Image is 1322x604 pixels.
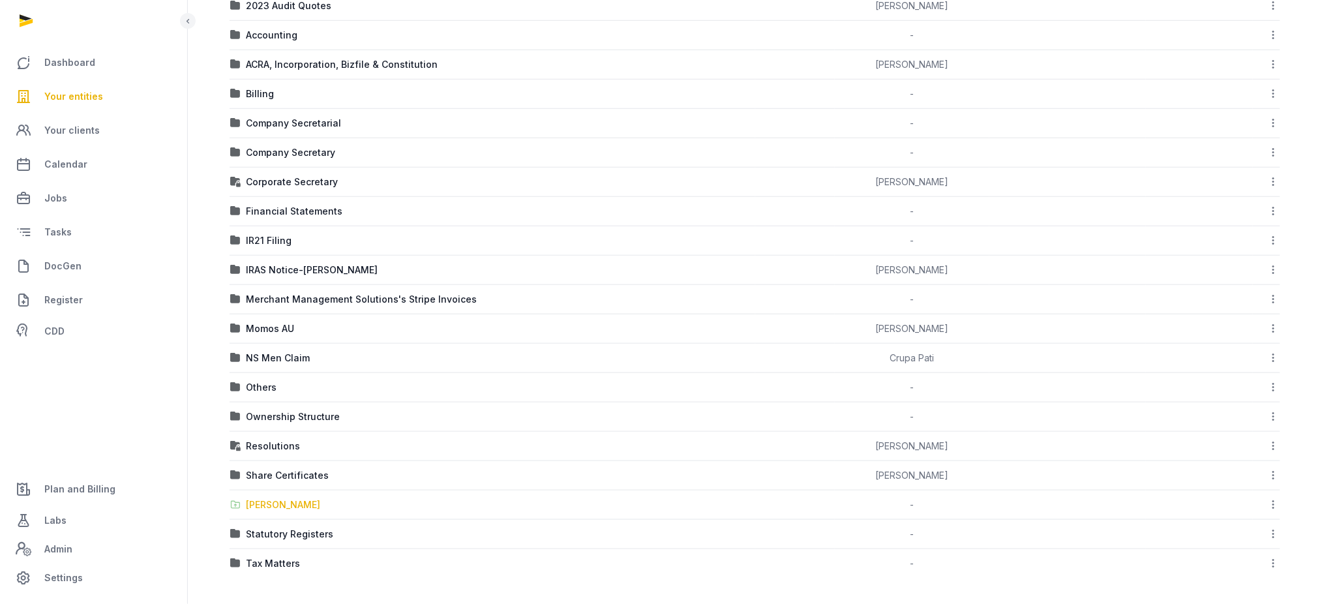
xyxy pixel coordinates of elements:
td: - [835,138,989,168]
div: IR21 Filing [246,234,292,247]
span: Calendar [44,157,87,172]
img: folder.svg [230,30,241,40]
img: folder-locked-icon.svg [230,441,241,451]
img: folder.svg [230,265,241,275]
td: [PERSON_NAME] [835,256,989,285]
td: [PERSON_NAME] [835,432,989,461]
div: Company Secretarial [246,117,341,130]
span: Dashboard [44,55,95,70]
img: folder.svg [230,147,241,158]
div: NS Men Claim [246,352,310,365]
td: - [835,491,989,520]
img: folder.svg [230,353,241,363]
a: Dashboard [10,47,177,78]
td: - [835,402,989,432]
a: Register [10,284,177,316]
div: Tax Matters [246,557,300,570]
img: folder.svg [230,206,241,217]
img: folder-locked-icon.svg [230,177,241,187]
span: Settings [44,570,83,586]
span: Plan and Billing [44,481,115,497]
a: DocGen [10,250,177,282]
span: Labs [44,513,67,528]
img: folder.svg [230,118,241,128]
img: folder.svg [230,294,241,305]
a: Labs [10,505,177,536]
span: Register [44,292,83,308]
a: CDD [10,318,177,344]
span: DocGen [44,258,82,274]
img: folder.svg [230,324,241,334]
div: Resolutions [246,440,300,453]
img: folder.svg [230,529,241,539]
div: Statutory Registers [246,528,333,541]
span: Tasks [44,224,72,240]
td: - [835,520,989,549]
td: - [835,21,989,50]
div: Corporate Secretary [246,175,338,189]
a: Plan and Billing [10,474,177,505]
a: Settings [10,562,177,594]
td: Crupa Pati [835,344,989,373]
img: folder.svg [230,412,241,422]
img: folder.svg [230,382,241,393]
div: Billing [246,87,274,100]
span: Your entities [44,89,103,104]
td: [PERSON_NAME] [835,168,989,197]
div: Merchant Management Solutions's Stripe Invoices [246,293,477,306]
td: - [835,373,989,402]
div: Momos AU [246,322,294,335]
td: - [835,226,989,256]
a: Admin [10,536,177,562]
div: [PERSON_NAME] [246,498,320,511]
td: - [835,549,989,579]
div: ACRA, Incorporation, Bizfile & Constitution [246,58,438,71]
img: folder.svg [230,89,241,99]
a: Your clients [10,115,177,146]
a: Tasks [10,217,177,248]
img: folder.svg [230,235,241,246]
div: Ownership Structure [246,410,340,423]
a: Your entities [10,81,177,112]
td: [PERSON_NAME] [835,50,989,80]
span: Your clients [44,123,100,138]
a: Calendar [10,149,177,180]
td: [PERSON_NAME] [835,461,989,491]
span: Admin [44,541,72,557]
img: folder.svg [230,1,241,11]
span: Jobs [44,190,67,206]
img: folder.svg [230,470,241,481]
td: - [835,80,989,109]
td: - [835,285,989,314]
div: Share Certificates [246,469,329,482]
div: IRAS Notice-[PERSON_NAME] [246,264,378,277]
td: - [835,109,989,138]
span: CDD [44,324,65,339]
div: Accounting [246,29,297,42]
img: folder.svg [230,558,241,569]
img: folder.svg [230,59,241,70]
div: Others [246,381,277,394]
td: [PERSON_NAME] [835,314,989,344]
td: - [835,197,989,226]
div: Company Secretary [246,146,335,159]
div: Financial Statements [246,205,342,218]
img: folder-upload.svg [230,500,241,510]
a: Jobs [10,183,177,214]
